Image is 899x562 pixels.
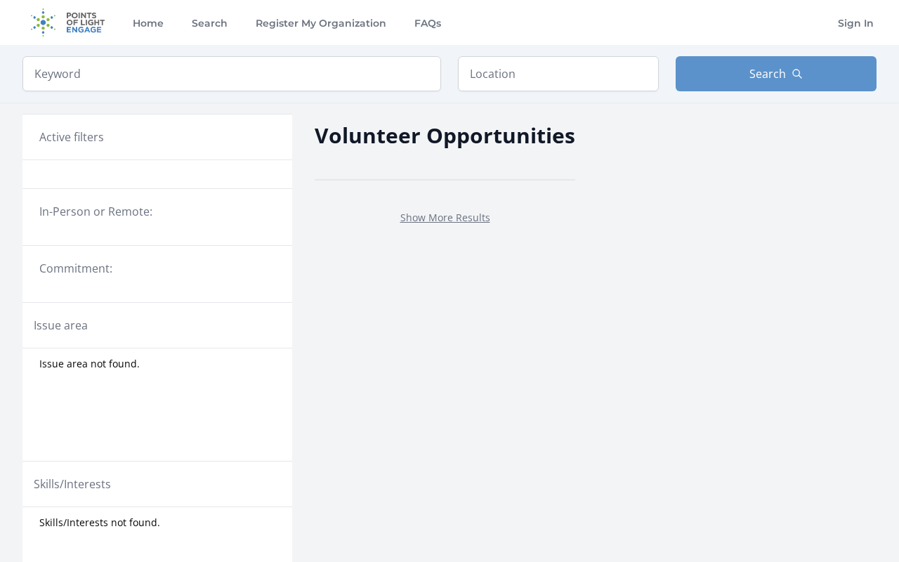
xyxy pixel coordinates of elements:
legend: Skills/Interests [34,476,111,492]
legend: Issue area [34,317,88,334]
span: Skills/Interests not found. [39,516,160,530]
h3: Active filters [39,129,104,145]
input: Keyword [22,56,441,91]
span: Issue area not found. [39,357,140,371]
a: Show More Results [400,211,490,224]
span: Search [749,65,786,82]
legend: In-Person or Remote: [39,203,275,220]
input: Location [458,56,659,91]
h2: Volunteer Opportunities [315,119,575,151]
button: Search [676,56,877,91]
legend: Commitment: [39,260,275,277]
